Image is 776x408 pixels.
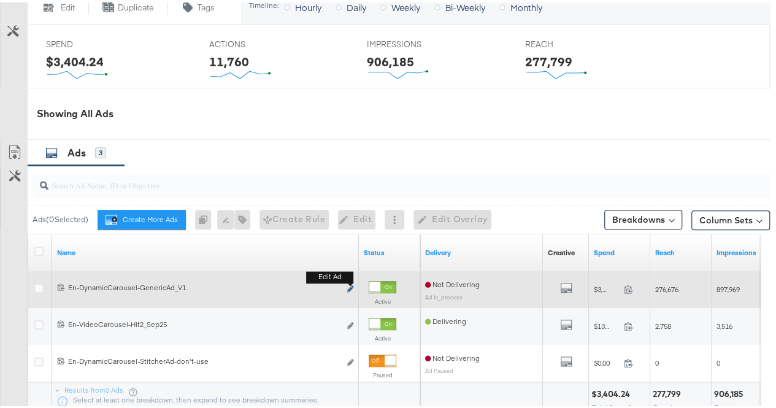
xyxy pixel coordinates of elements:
button: Column Sets [691,208,770,228]
span: Delivering [425,314,466,323]
div: Creative [548,245,575,255]
span: 3,516 [716,319,732,328]
div: Showing All Ads [37,104,770,118]
span: 0 [655,356,659,365]
span: SPEND [46,36,138,48]
div: En-VideoCarousel-Hit2_Sep25 [68,317,340,327]
span: 0 [716,356,720,365]
span: Not Delivering [425,351,480,360]
div: 277,799 [525,50,572,68]
a: Shows the creative associated with your ad. [548,245,575,255]
span: Ads [67,144,86,156]
sub: Ad Paused [425,364,453,372]
span: ACTIONS [209,36,301,48]
span: 2,758 [655,319,671,328]
label: Active [369,295,396,303]
span: $3,382.95 [594,282,619,291]
a: The number of people your ad was served to. [655,245,707,255]
sub: Ad In_process [425,291,463,298]
input: Search Ad Name, ID or Objective [48,166,705,190]
div: 3 [95,145,106,156]
button: Breakdowns [604,207,682,227]
div: 277,799 [653,386,685,398]
span: 276,676 [655,282,678,291]
label: Paused [369,369,396,377]
a: The number of times your ad was served. On mobile apps an ad is counted as served the first time ... [716,245,768,255]
b: Edit ad [306,268,353,281]
span: $13.43 [594,319,619,328]
span: $0.00 [594,356,619,365]
label: Active [369,332,396,340]
button: Create More Ads [98,207,186,227]
div: 0 [195,207,217,227]
div: Ads ( 0 Selected) [33,212,88,223]
span: REACH [525,36,617,48]
a: The total amount spent to date. [594,245,645,255]
div: $3,404.24 [46,50,104,68]
div: 906,185 [714,386,747,398]
div: En-DynamicCarousel-GenericAd_V1 [68,280,340,290]
span: IMPRESSIONS [367,36,459,48]
a: Reflects the ability of your Ad to achieve delivery. [425,245,538,255]
div: 906,185 [367,50,414,68]
button: Edit ad [347,280,354,293]
a: Ad Name. [57,245,354,255]
span: Not Delivering [425,277,480,287]
div: En-DynamicCarousel-StitcherAd-don't-use [68,354,340,364]
span: 897,969 [716,282,740,291]
div: $3,404.24 [591,386,634,398]
div: 11,760 [209,50,249,68]
a: Shows the current state of your Ad. [364,245,415,255]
